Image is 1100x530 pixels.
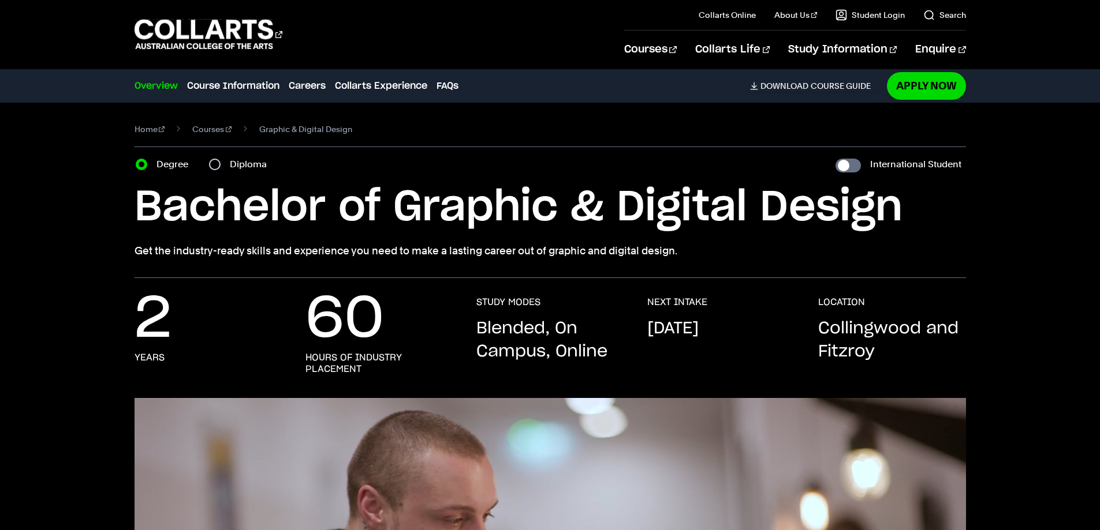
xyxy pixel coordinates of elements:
a: DownloadCourse Guide [750,81,880,91]
span: Graphic & Digital Design [259,121,352,137]
a: Study Information [788,31,897,69]
p: Blended, On Campus, Online [476,317,624,363]
a: About Us [774,9,817,21]
p: Get the industry-ready skills and experience you need to make a lasting career out of graphic and... [135,243,966,259]
a: Collarts Life [695,31,770,69]
a: Home [135,121,165,137]
h3: hours of industry placement [305,352,453,375]
p: Collingwood and Fitzroy [818,317,966,363]
a: Search [923,9,966,21]
p: 2 [135,296,171,343]
h3: LOCATION [818,296,865,308]
h1: Bachelor of Graphic & Digital Design [135,182,966,234]
a: Collarts Online [699,9,756,21]
a: FAQs [437,79,458,93]
a: Courses [192,121,232,137]
a: Course Information [187,79,279,93]
a: Apply Now [887,72,966,99]
a: Collarts Experience [335,79,427,93]
h3: STUDY MODES [476,296,540,308]
h3: NEXT INTAKE [647,296,707,308]
a: Careers [289,79,326,93]
h3: years [135,352,165,363]
p: [DATE] [647,317,699,340]
span: Download [760,81,808,91]
label: Degree [156,156,195,172]
label: Diploma [230,156,274,172]
a: Overview [135,79,178,93]
div: Go to homepage [135,18,282,51]
a: Student Login [836,9,905,21]
label: International Student [870,156,961,172]
p: 60 [305,296,384,343]
a: Courses [624,31,677,69]
a: Enquire [915,31,965,69]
